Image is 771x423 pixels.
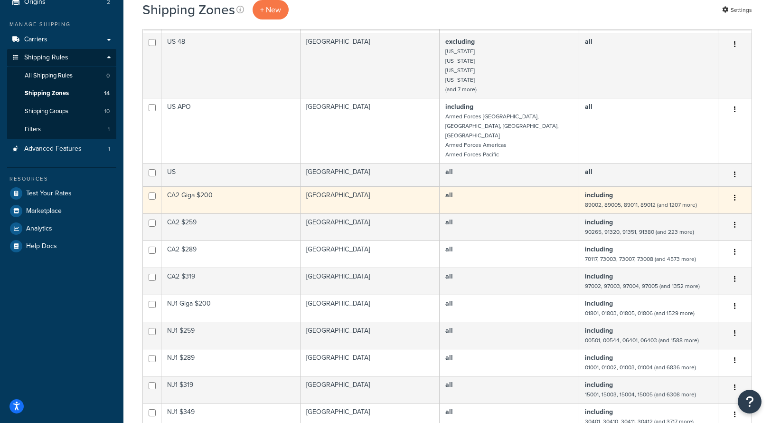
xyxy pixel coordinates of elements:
a: Marketplace [7,202,116,220]
b: including [585,190,613,200]
b: including [585,271,613,281]
td: [GEOGRAPHIC_DATA] [301,98,440,163]
b: all [445,271,453,281]
b: all [445,190,453,200]
span: 10 [104,107,110,115]
b: including [585,380,613,390]
a: Help Docs [7,238,116,255]
b: including [585,217,613,227]
span: Shipping Rules [24,54,68,62]
td: CA2 Giga $200 [161,186,301,213]
div: Resources [7,175,116,183]
a: Advanced Features 1 [7,140,116,158]
td: NJ1 $259 [161,322,301,349]
b: including [585,244,613,254]
li: Shipping Rules [7,49,116,139]
small: 01801, 01803, 01805, 01806 (and 1529 more) [585,309,695,317]
span: Advanced Features [24,145,82,153]
small: [US_STATE] [445,57,475,65]
b: all [445,167,453,177]
li: Filters [7,121,116,138]
a: All Shipping Rules 0 [7,67,116,85]
td: [GEOGRAPHIC_DATA] [301,240,440,268]
td: [GEOGRAPHIC_DATA] [301,268,440,295]
b: all [445,353,453,363]
b: all [445,380,453,390]
span: Shipping Groups [25,107,68,115]
small: [US_STATE] [445,66,475,75]
td: [GEOGRAPHIC_DATA] [301,163,440,186]
span: Filters [25,125,41,134]
small: 15001, 15003, 15004, 15005 (and 6308 more) [585,390,696,399]
td: [GEOGRAPHIC_DATA] [301,295,440,322]
span: Help Docs [26,242,57,250]
b: all [445,244,453,254]
span: 14 [104,89,110,97]
small: [US_STATE] [445,76,475,84]
b: including [445,102,473,112]
td: [GEOGRAPHIC_DATA] [301,349,440,376]
small: 90265, 91320, 91351, 91380 (and 223 more) [585,228,694,236]
b: including [585,353,613,363]
a: Shipping Zones 14 [7,85,116,102]
b: including [585,298,613,308]
span: Marketplace [26,207,62,215]
span: Test Your Rates [26,190,72,198]
div: Manage Shipping [7,20,116,29]
span: Shipping Zones [25,89,69,97]
span: + New [260,4,281,15]
b: all [445,407,453,417]
b: excluding [445,37,475,47]
td: [GEOGRAPHIC_DATA] [301,186,440,213]
a: Settings [722,3,752,17]
small: 97002, 97003, 97004, 97005 (and 1352 more) [585,282,700,290]
b: all [585,37,592,47]
b: all [585,102,592,112]
small: Armed Forces Americas [445,141,507,149]
small: Armed Forces Pacific [445,150,499,159]
small: 01001, 01002, 01003, 01004 (and 6836 more) [585,363,696,372]
small: (and 7 more) [445,85,477,94]
b: including [585,407,613,417]
li: Shipping Zones [7,85,116,102]
td: NJ1 $289 [161,349,301,376]
a: Test Your Rates [7,185,116,202]
td: NJ1 Giga $200 [161,295,301,322]
a: Analytics [7,220,116,237]
b: all [585,167,592,177]
span: Analytics [26,225,52,233]
li: Shipping Groups [7,103,116,120]
small: [US_STATE] [445,47,475,56]
button: Open Resource Center [738,390,762,413]
td: [GEOGRAPHIC_DATA] [301,213,440,240]
td: [GEOGRAPHIC_DATA] [301,322,440,349]
a: Carriers [7,31,116,48]
b: including [585,326,613,336]
td: [GEOGRAPHIC_DATA] [301,33,440,98]
span: 1 [108,125,110,134]
b: all [445,326,453,336]
b: all [445,298,453,308]
small: 89002, 89005, 89011, 89012 (and 1207 more) [585,201,697,209]
small: 70117, 73003, 73007, 73008 (and 4573 more) [585,255,696,263]
td: NJ1 $319 [161,376,301,403]
li: All Shipping Rules [7,67,116,85]
a: Filters 1 [7,121,116,138]
a: Shipping Rules [7,49,116,67]
span: All Shipping Rules [25,72,73,80]
td: US APO [161,98,301,163]
td: US 48 [161,33,301,98]
a: Shipping Groups 10 [7,103,116,120]
td: CA2 $259 [161,213,301,240]
td: US [161,163,301,186]
h1: Shipping Zones [142,0,235,19]
span: 0 [106,72,110,80]
td: CA2 $319 [161,268,301,295]
span: 1 [108,145,110,153]
span: Carriers [24,36,47,44]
